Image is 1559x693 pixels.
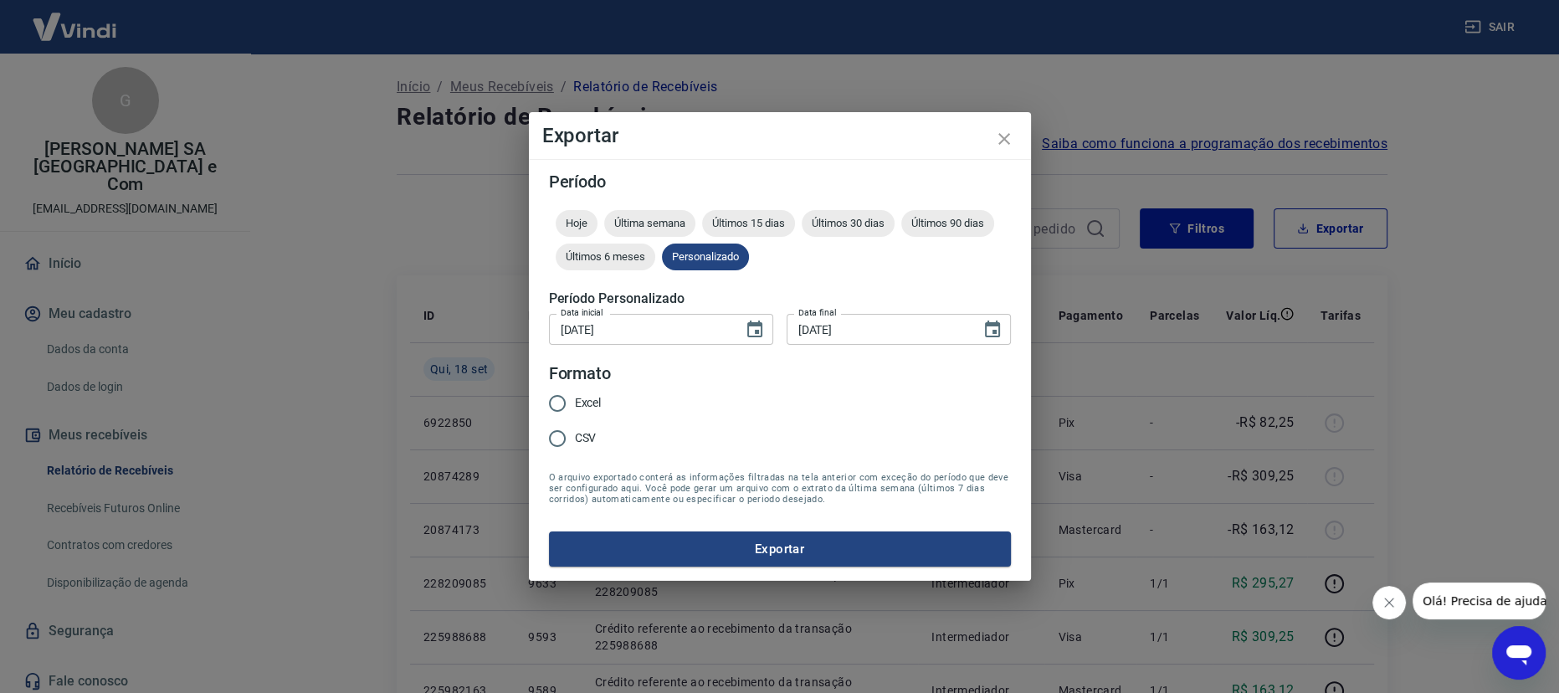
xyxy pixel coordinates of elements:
button: Exportar [549,531,1011,567]
span: CSV [575,429,597,447]
div: Últimos 30 dias [802,210,895,237]
div: Últimos 15 dias [702,210,795,237]
span: Última semana [604,217,695,229]
label: Data final [798,306,836,319]
input: DD/MM/YYYY [549,314,731,345]
iframe: Botão para abrir a janela de mensagens [1492,626,1546,680]
input: DD/MM/YYYY [787,314,969,345]
span: Personalizado [662,250,749,263]
button: Choose date, selected date is 18 de set de 2025 [976,313,1009,346]
span: O arquivo exportado conterá as informações filtradas na tela anterior com exceção do período que ... [549,472,1011,505]
div: Últimos 6 meses [556,244,655,270]
span: Olá! Precisa de ajuda? [10,12,141,25]
span: Últimos 6 meses [556,250,655,263]
div: Últimos 90 dias [901,210,994,237]
button: close [984,119,1024,159]
h5: Período [549,173,1011,190]
h4: Exportar [542,126,1018,146]
iframe: Fechar mensagem [1372,586,1406,619]
div: Última semana [604,210,695,237]
span: Excel [575,394,602,412]
div: Hoje [556,210,597,237]
h5: Período Personalizado [549,290,1011,307]
span: Hoje [556,217,597,229]
label: Data inicial [561,306,603,319]
span: Últimos 30 dias [802,217,895,229]
button: Choose date, selected date is 29 de ago de 2025 [738,313,772,346]
span: Últimos 15 dias [702,217,795,229]
legend: Formato [549,362,612,386]
div: Personalizado [662,244,749,270]
iframe: Mensagem da empresa [1413,583,1546,619]
span: Últimos 90 dias [901,217,994,229]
